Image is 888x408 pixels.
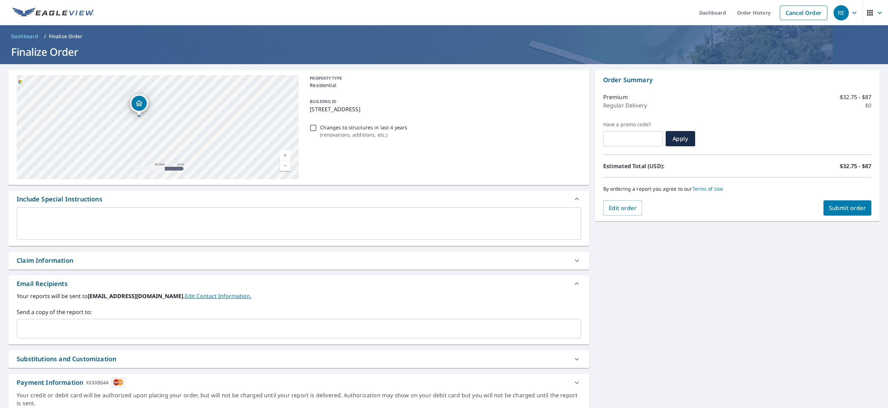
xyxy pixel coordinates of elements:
a: EditContactInfo [185,292,251,300]
div: Payment Information [17,378,125,387]
div: RE [834,5,849,20]
p: Order Summary [603,75,871,85]
p: BUILDING ID [310,98,336,104]
p: $0 [865,101,871,110]
div: Include Special Instructions [17,194,102,204]
button: Edit order [603,200,642,216]
b: [EMAIL_ADDRESS][DOMAIN_NAME]. [88,292,185,300]
p: Estimated Total (USD): [603,162,737,170]
div: Email Recipients [8,275,589,292]
span: Apply [671,135,690,142]
p: PROPERTY TYPE [310,75,578,81]
p: $32.75 - $87 [840,93,871,101]
span: Dashboard [11,33,39,40]
div: Dropped pin, building 1, Residential property, 1825 SOUTH LAKESIDE DR CARIBOO BC V2G5G1 [130,94,148,116]
h1: Finalize Order [8,45,880,59]
label: Your reports will be sent to [17,292,581,300]
div: Email Recipients [17,279,68,288]
a: Terms of Use [692,185,723,192]
button: Apply [666,131,695,146]
p: By ordering a report you agree to our [603,186,871,192]
div: Payment InformationXXXX8644cardImage [8,374,589,391]
div: Include Special Instructions [8,191,589,207]
li: / [44,32,46,41]
nav: breadcrumb [8,31,880,42]
img: cardImage [112,378,125,387]
p: Changes to structures in last 4 years [320,124,407,131]
span: Submit order [829,204,866,212]
button: Submit order [823,200,872,216]
label: Have a promo code? [603,121,663,128]
span: Edit order [609,204,637,212]
label: Send a copy of the report to: [17,308,581,316]
div: Substitutions and Customization [17,354,116,364]
p: Residential [310,81,578,89]
a: Cancel Order [780,6,827,20]
p: [STREET_ADDRESS] [310,105,578,113]
p: $32.75 - $87 [840,162,871,170]
div: Claim Information [17,256,73,265]
p: Finalize Order [49,33,83,40]
div: Substitutions and Customization [8,350,589,368]
p: Premium [603,93,628,101]
div: Your credit or debit card will be authorized upon placing your order, but will not be charged unt... [17,391,581,407]
img: EV Logo [12,8,94,18]
div: Claim Information [8,252,589,269]
div: XXXX8644 [86,378,109,387]
p: Regular Delivery [603,101,647,110]
p: ( renovations, additions, etc. ) [320,131,407,138]
a: Current Level 19, Zoom In [280,150,290,160]
a: Dashboard [8,31,41,42]
a: Current Level 19, Zoom Out [280,160,290,171]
